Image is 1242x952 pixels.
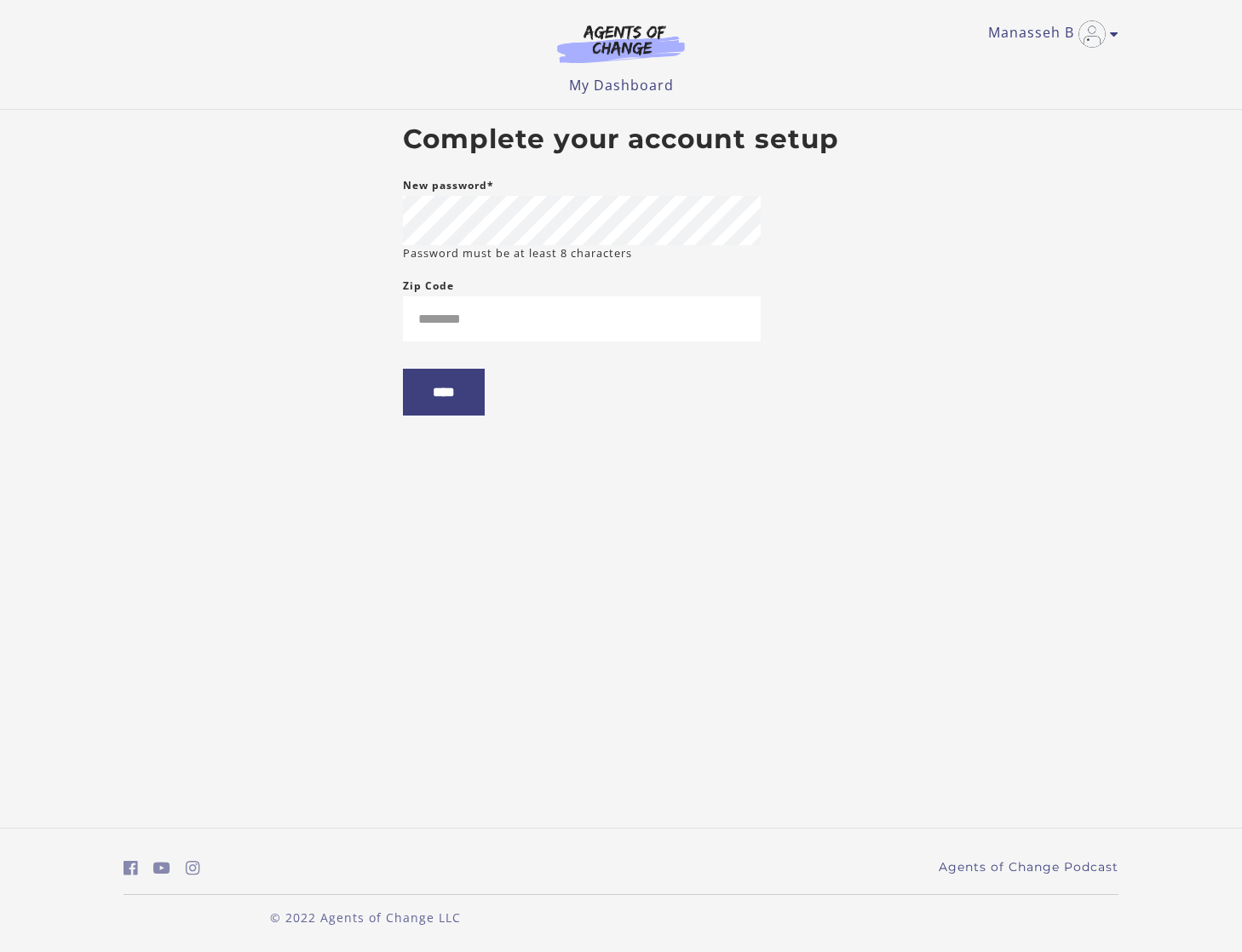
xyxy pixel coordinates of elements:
[124,909,607,926] p: © 2022 Agents of Change LLC
[403,276,454,296] label: Zip Code
[124,860,138,876] i: https://www.facebook.com/groups/aswbtestprep (Open in a new window)
[186,856,200,880] a: https://www.instagram.com/agentsofchangeprep/ (Open in a new window)
[153,856,170,880] a: https://www.youtube.com/c/AgentsofChangeTestPrepbyMeaganMitchell (Open in a new window)
[403,175,494,196] label: New password*
[569,76,674,95] a: My Dashboard
[124,856,138,880] a: https://www.facebook.com/groups/aswbtestprep (Open in a new window)
[539,24,703,63] img: Agents of Change Logo
[403,123,839,156] h2: Complete your account setup
[403,245,632,261] small: Password must be at least 8 characters
[186,860,200,876] i: https://www.instagram.com/agentsofchangeprep/ (Open in a new window)
[988,20,1110,48] a: Toggle menu
[153,860,170,876] i: https://www.youtube.com/c/AgentsofChangeTestPrepbyMeaganMitchell (Open in a new window)
[939,858,1118,876] a: Agents of Change Podcast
